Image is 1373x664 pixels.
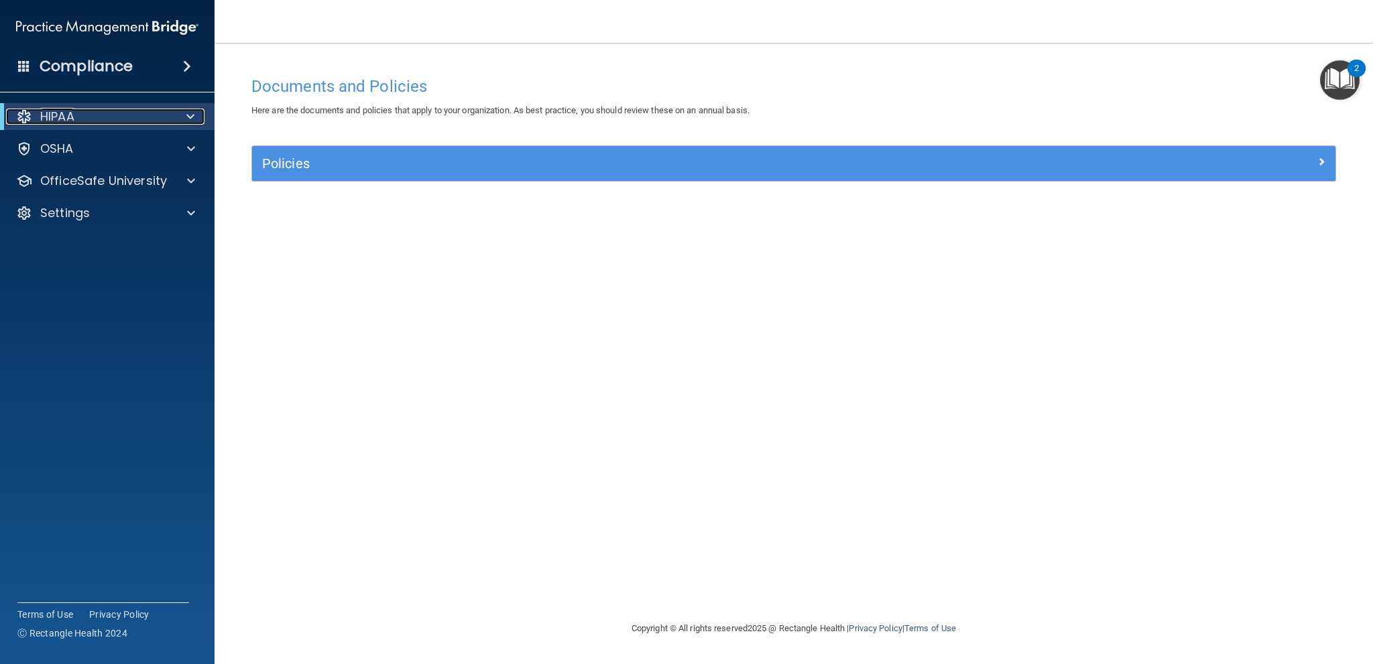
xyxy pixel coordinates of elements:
iframe: Drift Widget Chat Controller [1142,570,1357,622]
a: OSHA [16,141,195,157]
span: Here are the documents and policies that apply to your organization. As best practice, you should... [251,105,750,115]
a: Terms of Use [17,608,73,621]
h5: Policies [262,156,1055,171]
p: HIPAA [40,109,74,125]
p: OfficeSafe University [40,173,167,189]
a: Policies [262,153,1325,174]
img: PMB logo [16,14,198,41]
div: 2 [1354,68,1359,86]
a: Privacy Policy [89,608,150,621]
div: Copyright © All rights reserved 2025 @ Rectangle Health | | [549,607,1038,650]
button: Open Resource Center, 2 new notifications [1320,60,1360,100]
p: Settings [40,205,90,221]
a: Settings [16,205,195,221]
a: OfficeSafe University [16,173,195,189]
a: Privacy Policy [849,623,902,633]
a: HIPAA [16,109,194,125]
span: Ⓒ Rectangle Health 2024 [17,626,127,640]
p: OSHA [40,141,74,157]
h4: Compliance [40,57,133,76]
h4: Documents and Policies [251,78,1336,95]
a: Terms of Use [904,623,956,633]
